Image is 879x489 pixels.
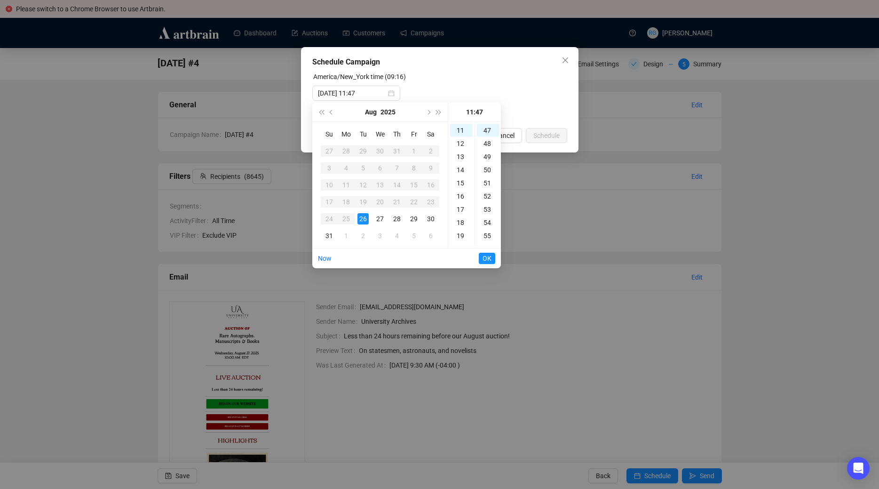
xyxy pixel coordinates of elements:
div: 12 [450,137,473,150]
div: 19 [450,229,473,242]
div: 8 [408,162,420,174]
td: 2025-08-22 [405,193,422,210]
div: 18 [341,196,352,208]
td: 2025-08-06 [372,160,388,176]
span: OK [483,249,491,267]
div: 29 [357,145,369,157]
div: 31 [324,230,335,241]
div: Open Intercom Messenger [847,457,870,480]
td: 2025-08-05 [355,160,372,176]
div: 17 [324,196,335,208]
td: 2025-08-28 [388,210,405,227]
td: 2025-08-24 [321,210,338,227]
td: 2025-08-27 [372,210,388,227]
button: Next year (Control + right) [434,103,444,121]
div: 15 [408,179,420,191]
span: Cancel [495,130,515,141]
td: 2025-09-02 [355,227,372,244]
div: 16 [425,179,436,191]
button: Previous month (PageUp) [326,103,337,121]
div: 9 [425,162,436,174]
td: 2025-07-28 [338,143,355,160]
div: 13 [374,179,386,191]
td: 2025-08-23 [422,193,439,210]
div: 20 [374,196,386,208]
td: 2025-08-17 [321,193,338,210]
div: 11 [341,179,352,191]
td: 2025-09-06 [422,227,439,244]
div: 21 [391,196,403,208]
div: 53 [477,203,499,216]
a: Now [318,255,332,262]
th: Tu [355,126,372,143]
td: 2025-08-16 [422,176,439,193]
th: Th [388,126,405,143]
div: 27 [374,213,386,224]
input: Select date [318,88,386,98]
div: 49 [477,150,499,163]
div: 13 [450,150,473,163]
div: 47 [477,124,499,137]
td: 2025-08-11 [338,176,355,193]
div: 6 [374,162,386,174]
td: 2025-08-21 [388,193,405,210]
td: 2025-08-07 [388,160,405,176]
div: 23 [425,196,436,208]
td: 2025-08-15 [405,176,422,193]
td: 2025-08-02 [422,143,439,160]
div: 11:47 [452,103,497,121]
td: 2025-08-30 [422,210,439,227]
div: 28 [391,213,403,224]
div: 17 [450,203,473,216]
div: 51 [477,176,499,190]
td: 2025-08-29 [405,210,422,227]
div: 25 [341,213,352,224]
div: 26 [357,213,369,224]
div: 22 [408,196,420,208]
div: 10 [324,179,335,191]
td: 2025-08-19 [355,193,372,210]
td: 2025-08-20 [372,193,388,210]
td: 2025-08-12 [355,176,372,193]
button: Schedule [526,128,567,143]
label: America/New_York time (09:16) [313,73,406,80]
td: 2025-08-25 [338,210,355,227]
th: Su [321,126,338,143]
div: 5 [408,230,420,241]
div: 7 [391,162,403,174]
div: 18 [450,216,473,229]
td: 2025-08-10 [321,176,338,193]
div: 54 [477,216,499,229]
td: 2025-09-01 [338,227,355,244]
span: close [562,56,569,64]
th: We [372,126,388,143]
div: 1 [408,145,420,157]
div: 24 [324,213,335,224]
td: 2025-09-03 [372,227,388,244]
button: Cancel [487,128,522,143]
div: 28 [341,145,352,157]
div: 14 [450,163,473,176]
div: 14 [391,179,403,191]
td: 2025-08-14 [388,176,405,193]
button: Last year (Control + left) [316,103,326,121]
div: 56 [477,242,499,256]
div: 31 [391,145,403,157]
td: 2025-08-08 [405,160,422,176]
div: 48 [477,137,499,150]
th: Mo [338,126,355,143]
div: 15 [450,176,473,190]
div: 2 [425,145,436,157]
div: 16 [450,190,473,203]
button: Choose a month [365,103,377,121]
td: 2025-08-09 [422,160,439,176]
div: 50 [477,163,499,176]
div: 5 [357,162,369,174]
td: 2025-08-18 [338,193,355,210]
td: 2025-07-27 [321,143,338,160]
td: 2025-08-26 [355,210,372,227]
td: 2025-07-31 [388,143,405,160]
td: 2025-08-31 [321,227,338,244]
td: 2025-08-04 [338,160,355,176]
button: OK [479,253,495,264]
